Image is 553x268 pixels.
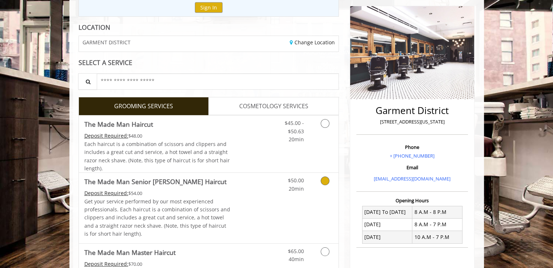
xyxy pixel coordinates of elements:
td: 10 A.M - 7 P.M [412,231,462,243]
b: LOCATION [79,23,110,32]
td: [DATE] [362,231,412,243]
span: 20min [288,136,304,143]
a: Change Location [290,39,335,46]
span: GARMENT DISTRICT [83,40,131,45]
p: [STREET_ADDRESS][US_STATE] [358,118,466,126]
b: The Made Man Haircut [84,119,153,129]
span: $50.00 [288,177,304,184]
button: Service Search [78,73,97,90]
td: 8 A.M - 7 P.M [412,218,462,231]
div: $70.00 [84,260,231,268]
span: COSMETOLOGY SERVICES [239,102,308,111]
span: $65.00 [288,248,304,255]
p: Get your service performed by our most experienced professionals. Each haircut is a combination o... [84,198,231,238]
td: [DATE] To [DATE] [362,206,412,218]
a: [EMAIL_ADDRESS][DOMAIN_NAME] [374,175,450,182]
div: SELECT A SERVICE [79,59,339,66]
span: GROOMING SERVICES [114,102,173,111]
span: This service needs some Advance to be paid before we block your appointment [84,190,128,196]
h3: Phone [358,145,466,150]
span: This service needs some Advance to be paid before we block your appointment [84,260,128,267]
h2: Garment District [358,105,466,116]
div: $54.00 [84,189,231,197]
div: $48.00 [84,132,231,140]
h3: Opening Hours [356,198,468,203]
span: Each haircut is a combination of scissors and clippers and includes a great cut and service, a ho... [84,141,230,172]
h3: Email [358,165,466,170]
td: [DATE] [362,218,412,231]
span: 20min [288,185,304,192]
a: + [PHONE_NUMBER] [390,153,434,159]
span: 40min [288,256,304,263]
span: This service needs some Advance to be paid before we block your appointment [84,132,128,139]
span: $45.00 - $50.63 [284,119,304,134]
b: The Made Man Master Haircut [84,247,176,257]
b: The Made Man Senior [PERSON_NAME] Haircut [84,176,227,187]
td: 8 A.M - 8 P.M [412,206,462,218]
button: Sign In [195,2,223,13]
